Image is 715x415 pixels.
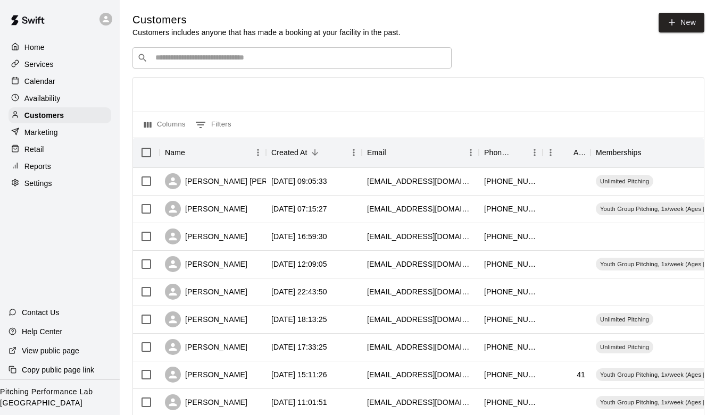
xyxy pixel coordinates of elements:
[165,339,247,355] div: [PERSON_NAME]
[484,369,537,380] div: +15026814388
[271,259,327,269] div: 2025-08-14 12:09:05
[596,138,642,167] div: Memberships
[271,138,307,167] div: Created At
[22,307,60,318] p: Contact Us
[527,145,543,160] button: Menu
[165,201,247,217] div: [PERSON_NAME]
[596,313,653,326] div: Unlimited Pitching
[165,367,247,383] div: [PERSON_NAME]
[573,138,585,167] div: Age
[22,326,62,337] p: Help Center
[24,110,64,121] p: Customers
[271,286,327,297] div: 2025-08-12 22:43:50
[9,90,111,106] div: Availability
[24,127,58,138] p: Marketing
[160,138,266,167] div: Name
[577,369,585,380] div: 41
[596,343,653,351] span: Unlimited Pitching
[271,369,327,380] div: 2025-08-10 15:11:26
[165,284,247,300] div: [PERSON_NAME]
[271,231,327,242] div: 2025-08-14 16:59:30
[484,259,537,269] div: +15025231875
[132,13,401,27] h5: Customers
[367,342,473,352] div: bethrn42@gmail.com
[543,145,559,160] button: Menu
[596,177,653,185] span: Unlimited Pitching
[484,138,512,167] div: Phone Number
[24,178,52,189] p: Settings
[559,145,573,160] button: Sort
[484,286,537,297] div: +18127862112
[346,145,362,160] button: Menu
[9,175,111,191] a: Settings
[165,173,312,189] div: [PERSON_NAME] [PERSON_NAME]
[367,397,473,408] div: brittfletcher@hotmail.com
[386,145,401,160] button: Sort
[165,256,247,272] div: [PERSON_NAME]
[271,204,327,214] div: 2025-08-15 07:15:27
[9,73,111,89] a: Calendar
[165,228,247,244] div: [PERSON_NAME]
[271,342,327,352] div: 2025-08-11 17:33:25
[165,394,247,410] div: [PERSON_NAME]
[367,176,473,187] div: jacksonbb2@icloud.com
[484,231,537,242] div: +18122676796
[9,39,111,55] a: Home
[24,93,61,104] p: Availability
[367,314,473,325] div: nwaters01@icloud.com
[367,204,473,214] div: 20kevwhite@gmail.com
[596,341,653,353] div: Unlimited Pitching
[9,56,111,72] a: Services
[24,76,55,87] p: Calendar
[367,286,473,297] div: dscott406@yahoo.com
[463,145,479,160] button: Menu
[266,138,362,167] div: Created At
[484,176,537,187] div: +15022963140
[642,145,656,160] button: Sort
[367,138,386,167] div: Email
[165,311,247,327] div: [PERSON_NAME]
[484,314,537,325] div: +15025659207
[9,107,111,123] a: Customers
[9,141,111,157] a: Retail
[659,13,704,32] a: New
[24,42,45,53] p: Home
[596,175,653,188] div: Unlimited Pitching
[367,369,473,380] div: leedowning33@gmail.com
[307,145,322,160] button: Sort
[132,27,401,38] p: Customers includes anyone that has made a booking at your facility in the past.
[165,138,185,167] div: Name
[484,204,537,214] div: +15027511577
[362,138,479,167] div: Email
[367,231,473,242] div: tewell121@yahoo.com
[24,59,54,70] p: Services
[22,345,79,356] p: View public page
[596,315,653,324] span: Unlimited Pitching
[142,116,188,133] button: Select columns
[543,138,591,167] div: Age
[512,145,527,160] button: Sort
[132,47,452,69] div: Search customers by name or email
[193,116,234,133] button: Show filters
[484,342,537,352] div: +13179033902
[484,397,537,408] div: +15025105206
[9,158,111,174] a: Reports
[367,259,473,269] div: suzielee0914@gmail.com
[24,161,51,172] p: Reports
[271,397,327,408] div: 2025-08-09 11:01:51
[24,144,44,155] p: Retail
[479,138,543,167] div: Phone Number
[271,176,327,187] div: 2025-08-15 09:05:33
[185,145,200,160] button: Sort
[22,365,94,375] p: Copy public page link
[250,145,266,160] button: Menu
[9,124,111,140] a: Marketing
